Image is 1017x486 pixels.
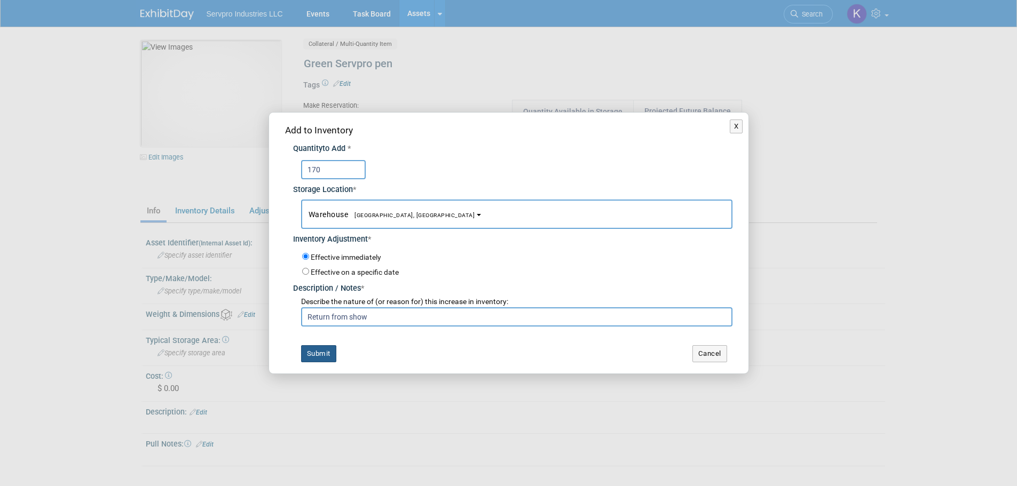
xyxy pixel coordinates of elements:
[692,345,727,362] button: Cancel
[293,278,732,294] div: Description / Notes
[301,345,336,362] button: Submit
[348,212,475,219] span: [GEOGRAPHIC_DATA], [GEOGRAPHIC_DATA]
[293,229,732,245] div: Inventory Adjustment
[301,297,508,306] span: Describe the nature of (or reason for) this increase in inventory:
[311,252,381,263] label: Effective immediately
[311,268,399,276] label: Effective on a specific date
[322,144,345,153] span: to Add
[293,179,732,196] div: Storage Location
[285,125,353,136] span: Add to Inventory
[730,119,743,133] button: X
[301,200,732,229] button: Warehouse[GEOGRAPHIC_DATA], [GEOGRAPHIC_DATA]
[293,144,732,155] div: Quantity
[309,210,475,219] span: Warehouse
